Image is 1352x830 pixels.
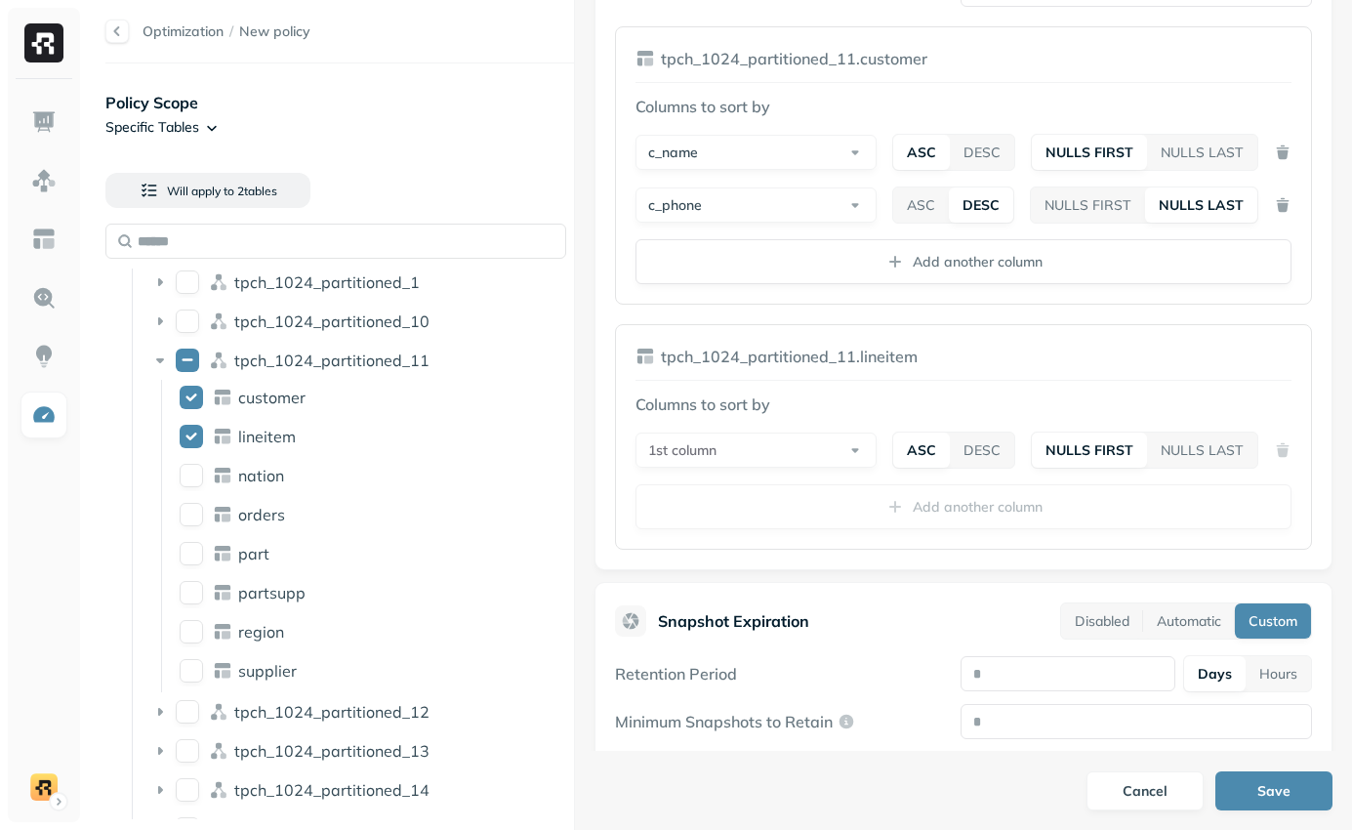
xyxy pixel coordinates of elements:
[1032,135,1147,170] button: NULLS FIRST
[238,661,297,681] p: supplier
[635,433,877,468] button: 1st column
[180,659,203,683] button: supplier
[949,187,1013,223] button: DESC
[661,345,918,368] p: tpch_1024_partitioned_11.lineitem
[172,421,588,452] div: lineitemlineitem
[1215,771,1332,810] button: Save
[635,187,877,223] button: c_phone
[180,425,203,448] button: lineitem
[238,505,285,524] span: orders
[238,583,306,602] p: partsupp
[1061,603,1143,639] button: Disabled
[635,239,1291,284] button: Add another column
[172,499,588,530] div: ordersorders
[31,109,57,135] img: Dashboard
[615,712,833,731] p: Minimum Snapshots to Retain
[1246,656,1311,691] button: Hours
[180,386,203,409] button: customer
[180,581,203,604] button: partsupp
[1145,187,1257,223] button: NULLS LAST
[180,620,203,643] button: region
[172,382,588,413] div: customercustomer
[238,622,284,642] p: region
[229,22,233,41] p: /
[1235,603,1311,639] button: Custom
[234,741,430,761] p: tpch_1024_partitioned_13
[172,538,588,569] div: partpart
[143,306,587,337] div: tpch_1024_partitioned_10tpch_1024_partitioned_10
[105,91,574,114] p: Policy Scope
[143,22,224,40] a: Optimization
[172,616,588,647] div: regionregion
[1086,771,1204,810] button: Cancel
[31,402,57,428] img: Optimization
[615,664,737,684] label: Retention Period
[658,609,809,633] p: Snapshot Expiration
[661,47,927,70] p: tpch_1024_partitioned_11.customer
[143,735,587,767] div: tpch_1024_partitioned_13tpch_1024_partitioned_13
[172,577,588,608] div: partsupppartsupp
[143,774,587,806] div: tpch_1024_partitioned_14tpch_1024_partitioned_14
[1147,135,1257,170] button: NULLS LAST
[143,345,587,376] div: tpch_1024_partitioned_11tpch_1024_partitioned_11
[635,393,1291,416] p: Columns to sort by
[167,184,234,198] span: Will apply to
[172,460,588,491] div: nationnation
[176,270,199,294] button: tpch_1024_partitioned_1
[950,433,1014,468] button: DESC
[234,272,420,292] span: tpch_1024_partitioned_1
[234,780,430,800] p: tpch_1024_partitioned_14
[635,135,877,170] button: c_name
[143,696,587,727] div: tpch_1024_partitioned_12tpch_1024_partitioned_12
[893,433,950,468] button: ASC
[143,22,310,41] nav: breadcrumb
[30,773,58,801] img: demo
[105,118,199,137] p: Specific Tables
[1031,187,1145,223] button: NULLS FIRST
[180,464,203,487] button: nation
[913,253,1043,271] p: Add another column
[180,503,203,526] button: orders
[1032,433,1147,468] button: NULLS FIRST
[234,351,430,370] p: tpch_1024_partitioned_11
[31,344,57,369] img: Insights
[238,544,269,563] p: part
[31,285,57,311] img: Query Explorer
[176,310,199,333] button: tpch_1024_partitioned_10
[176,700,199,724] button: tpch_1024_partitioned_12
[176,778,199,802] button: tpch_1024_partitioned_14
[176,739,199,763] button: tpch_1024_partitioned_13
[893,135,950,170] button: ASC
[1147,433,1257,468] button: NULLS LAST
[238,427,296,446] p: lineitem
[893,187,949,223] button: ASC
[234,702,430,722] p: tpch_1024_partitioned_12
[234,184,277,198] span: 2 table s
[31,227,57,252] img: Asset Explorer
[172,655,588,686] div: suppliersupplier
[238,388,306,407] p: customer
[105,173,310,208] button: Will apply to 2tables
[1184,656,1246,691] button: Days
[238,466,284,485] p: nation
[31,168,57,193] img: Assets
[234,311,430,331] p: tpch_1024_partitioned_10
[24,23,63,62] img: Ryft
[1143,603,1235,639] button: Automatic
[635,95,1291,118] p: Columns to sort by
[239,22,310,41] span: New policy
[180,542,203,565] button: part
[950,135,1014,170] button: DESC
